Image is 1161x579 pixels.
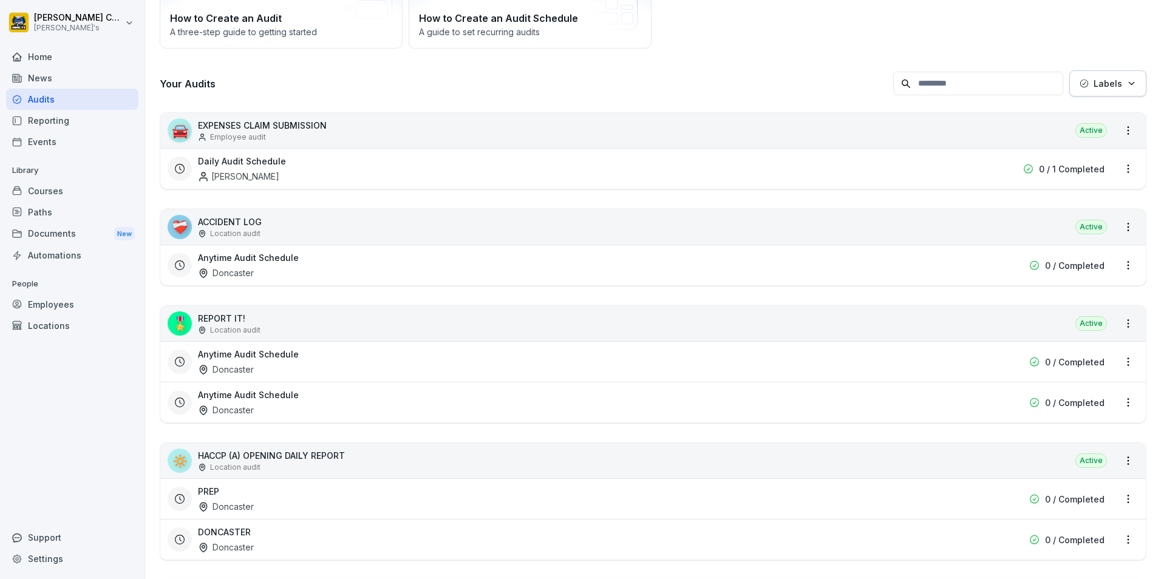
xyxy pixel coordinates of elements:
[198,215,262,228] p: ACCIDENT LOG
[1094,77,1122,90] p: Labels
[210,325,260,336] p: Location audit
[210,228,260,239] p: Location audit
[198,500,254,513] div: Doncaster
[34,24,123,32] p: [PERSON_NAME]'s
[1045,396,1105,409] p: 0 / Completed
[198,170,279,183] div: [PERSON_NAME]
[198,348,299,361] h3: Anytime Audit Schedule
[198,155,286,168] h3: Daily Audit Schedule
[198,363,254,376] div: Doncaster
[6,89,138,110] a: Audits
[1075,316,1107,331] div: Active
[6,161,138,180] p: Library
[6,223,138,245] a: DocumentsNew
[160,77,887,90] h3: Your Audits
[210,462,260,473] p: Location audit
[1045,493,1105,506] p: 0 / Completed
[1045,259,1105,272] p: 0 / Completed
[198,266,254,279] div: Doncaster
[6,294,138,315] a: Employees
[170,25,392,38] p: A three-step guide to getting started
[419,11,641,25] h2: How to Create an Audit Schedule
[419,25,641,38] p: A guide to set recurring audits
[6,548,138,569] a: Settings
[6,315,138,336] a: Locations
[1039,163,1105,175] p: 0 / 1 Completed
[198,251,299,264] h3: Anytime Audit Schedule
[210,132,266,143] p: Employee audit
[6,67,138,89] a: News
[198,388,299,401] h3: Anytime Audit Schedule
[6,180,138,201] a: Courses
[198,526,251,538] h3: DONCASTER
[6,245,138,266] a: Automations
[168,215,192,239] div: ❤️‍🩹
[168,118,192,143] div: 🚘
[198,541,254,554] div: Doncaster
[1045,533,1105,546] p: 0 / Completed
[198,404,254,416] div: Doncaster
[168,311,192,336] div: 🎖️
[6,201,138,223] a: Paths
[168,449,192,473] div: 🔅
[198,449,345,462] p: HACCP (A) OPENING DAILY REPORT
[1069,70,1146,96] button: Labels
[34,13,123,23] p: [PERSON_NAME] Calladine
[6,131,138,152] a: Events
[6,110,138,131] a: Reporting
[6,527,138,548] div: Support
[198,119,327,132] p: EXPENSES CLAIM SUBMISSION
[1045,356,1105,368] p: 0 / Completed
[6,223,138,245] div: Documents
[6,46,138,67] a: Home
[1075,453,1107,468] div: Active
[198,485,219,498] h3: PREP
[6,274,138,294] p: People
[114,227,135,241] div: New
[1075,220,1107,234] div: Active
[170,11,392,25] h2: How to Create an Audit
[1075,123,1107,138] div: Active
[198,312,260,325] p: REPORT IT!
